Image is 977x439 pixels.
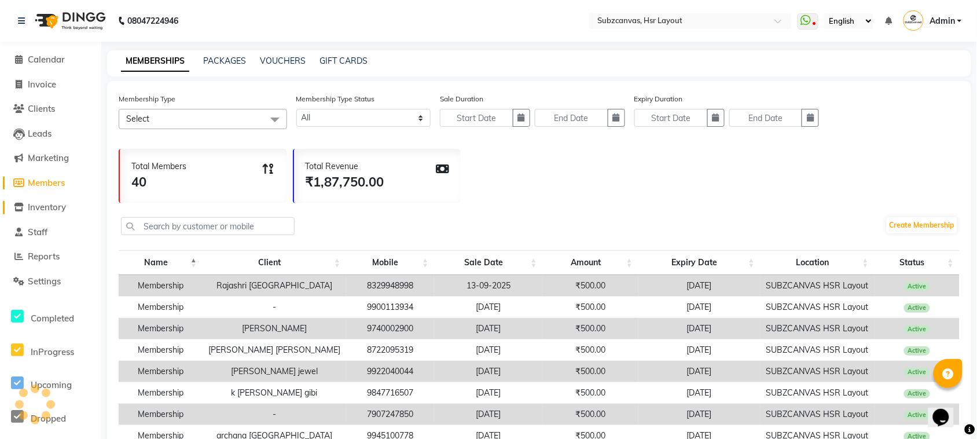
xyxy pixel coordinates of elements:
td: 9922040044 [346,361,434,382]
input: End Date [535,109,608,127]
input: Search by customer or mobile [121,217,295,235]
label: Membership Type [119,94,175,104]
td: Rajashri [GEOGRAPHIC_DATA] [203,275,346,297]
td: [DATE] [638,404,761,425]
td: 13-09-2025 [434,275,542,297]
a: Inventory [3,201,98,214]
span: Active [904,368,930,377]
td: SUBZCANVAS HSR Layout [761,275,875,297]
span: Active [904,303,930,313]
td: SUBZCANVAS HSR Layout [761,382,875,404]
td: ₹500.00 [543,404,638,425]
td: - [203,404,346,425]
span: Active [904,346,930,356]
td: ₹500.00 [543,361,638,382]
td: Membership [119,275,203,297]
td: [PERSON_NAME] [PERSON_NAME] [203,339,346,361]
td: 8722095319 [346,339,434,361]
td: Membership [119,318,203,339]
div: ₹1,87,750.00 [306,173,384,192]
span: Reports [28,251,60,262]
td: 7907247850 [346,404,434,425]
div: 40 [131,173,186,192]
th: Location: activate to sort column ascending [761,250,875,275]
label: Sale Duration [440,94,483,104]
td: ₹500.00 [543,297,638,318]
a: Calendar [3,53,98,67]
th: Sale Date: activate to sort column ascending [434,250,542,275]
td: 8329948998 [346,275,434,297]
label: Expiry Duration [634,94,683,104]
span: Active [904,411,930,420]
img: Admin [903,10,924,31]
span: Calendar [28,54,65,65]
td: [DATE] [434,297,542,318]
td: [DATE] [638,361,761,382]
span: Active [904,325,930,334]
th: Amount: activate to sort column ascending [543,250,638,275]
span: Active [904,389,930,398]
a: Settings [3,275,98,288]
td: SUBZCANVAS HSR Layout [761,361,875,382]
td: SUBZCANVAS HSR Layout [761,339,875,361]
span: Members [28,177,65,188]
td: 9900113934 [346,297,434,318]
input: End Date [729,109,803,127]
span: Marketing [28,152,69,163]
a: Reports [3,250,98,264]
td: Membership [119,382,203,404]
td: [PERSON_NAME] [203,318,346,339]
a: Marketing [3,152,98,165]
td: [DATE] [638,318,761,339]
td: [DATE] [434,318,542,339]
td: ₹500.00 [543,318,638,339]
div: Total Members [131,160,186,173]
td: SUBZCANVAS HSR Layout [761,404,875,425]
a: Members [3,177,98,190]
a: Invoice [3,78,98,92]
a: VOUCHERS [260,56,306,66]
a: Staff [3,226,98,239]
th: Status: activate to sort column ascending [875,250,960,275]
td: ₹500.00 [543,339,638,361]
span: Staff [28,226,47,237]
label: Membership Type Status [296,94,375,104]
span: Completed [31,313,74,324]
span: Upcoming [31,379,72,390]
a: MEMBERSHIPS [121,51,189,72]
th: Expiry Date: activate to sort column ascending [638,250,761,275]
div: Total Revenue [306,160,384,173]
td: [DATE] [434,361,542,382]
span: Admin [930,15,955,27]
a: Create Membership [887,217,957,233]
a: Clients [3,103,98,116]
td: [DATE] [638,339,761,361]
b: 08047224946 [127,5,178,37]
td: Membership [119,339,203,361]
td: Membership [119,297,203,318]
td: ₹500.00 [543,382,638,404]
td: ₹500.00 [543,275,638,297]
td: Membership [119,404,203,425]
input: Start Date [440,109,513,127]
span: Leads [28,128,52,139]
td: 9847716507 [346,382,434,404]
span: Invoice [28,79,56,90]
a: GIFT CARDS [319,56,368,66]
td: [PERSON_NAME] jewel [203,361,346,382]
span: Dropped [31,413,66,424]
td: - [203,297,346,318]
td: [DATE] [638,382,761,404]
span: Active [904,282,930,291]
td: SUBZCANVAS HSR Layout [761,318,875,339]
th: Mobile: activate to sort column ascending [346,250,434,275]
td: [DATE] [434,382,542,404]
span: Settings [28,276,61,287]
td: 9740002900 [346,318,434,339]
a: PACKAGES [203,56,246,66]
span: Select [126,114,149,124]
td: [DATE] [434,404,542,425]
td: SUBZCANVAS HSR Layout [761,297,875,318]
td: [DATE] [638,275,761,297]
span: Inventory [28,202,66,213]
